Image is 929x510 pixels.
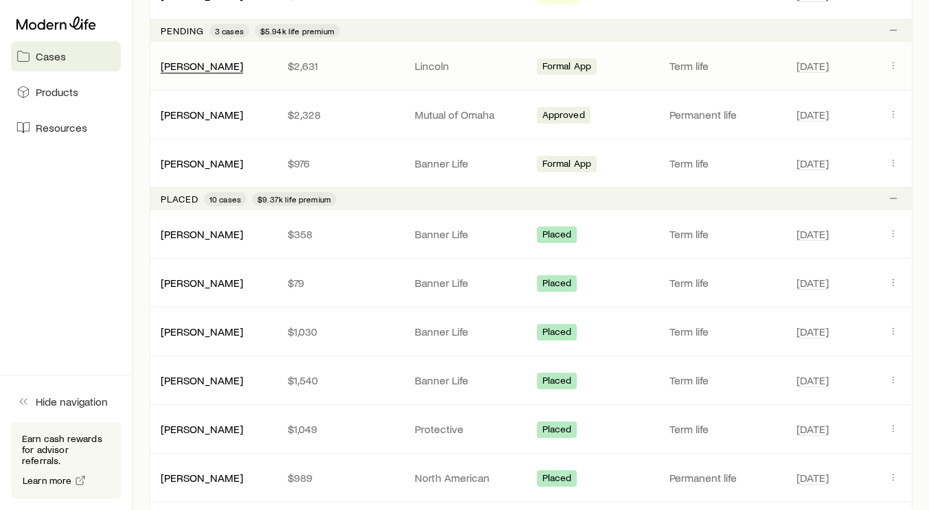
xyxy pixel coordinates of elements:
a: [PERSON_NAME] [161,59,243,72]
a: Resources [11,113,121,143]
div: [PERSON_NAME] [161,422,243,437]
span: Placed [542,326,572,340]
span: [DATE] [796,471,829,485]
a: [PERSON_NAME] [161,157,243,170]
p: Placed [161,194,198,205]
div: [PERSON_NAME] [161,227,243,242]
div: [PERSON_NAME] [161,276,243,290]
div: [PERSON_NAME] [161,325,243,339]
a: [PERSON_NAME] [161,325,243,338]
span: [DATE] [796,422,829,436]
a: [PERSON_NAME] [161,276,243,289]
span: Resources [36,121,87,135]
p: Term life [669,325,775,338]
span: 10 cases [209,194,241,205]
p: Pending [161,25,204,36]
span: Placed [542,229,572,243]
span: Placed [542,277,572,292]
p: Banner Life [415,227,520,241]
span: Placed [542,375,572,389]
span: Formal App [542,158,592,172]
div: [PERSON_NAME] [161,373,243,388]
span: Approved [542,109,585,124]
a: Products [11,77,121,107]
span: [DATE] [796,325,829,338]
span: Products [36,85,78,99]
p: Protective [415,422,520,436]
p: $989 [288,471,393,485]
span: [DATE] [796,373,829,387]
p: Earn cash rewards for advisor referrals. [22,433,110,466]
p: $79 [288,276,393,290]
p: Term life [669,227,775,241]
div: [PERSON_NAME] [161,108,243,122]
p: $358 [288,227,393,241]
span: Learn more [23,476,72,485]
span: Formal App [542,60,592,75]
span: $9.37k life premium [257,194,331,205]
div: [PERSON_NAME] [161,59,243,73]
a: [PERSON_NAME] [161,108,243,121]
p: $2,328 [288,108,393,121]
p: Term life [669,422,775,436]
span: [DATE] [796,276,829,290]
p: Term life [669,59,775,73]
p: $2,631 [288,59,393,73]
p: $1,049 [288,422,393,436]
div: Earn cash rewards for advisor referrals.Learn more [11,422,121,499]
a: Cases [11,41,121,71]
p: Permanent life [669,471,775,485]
p: Banner Life [415,373,520,387]
div: [PERSON_NAME] [161,157,243,171]
p: Permanent life [669,108,775,121]
p: Term life [669,373,775,387]
span: Hide navigation [36,395,108,408]
span: [DATE] [796,227,829,241]
span: Placed [542,424,572,438]
p: Term life [669,276,775,290]
p: Banner Life [415,325,520,338]
p: Mutual of Omaha [415,108,520,121]
a: [PERSON_NAME] [161,373,243,386]
p: Banner Life [415,276,520,290]
span: Placed [542,472,572,487]
p: North American [415,471,520,485]
span: Cases [36,49,66,63]
p: $976 [288,157,393,170]
a: [PERSON_NAME] [161,422,243,435]
span: [DATE] [796,157,829,170]
span: [DATE] [796,108,829,121]
p: $1,030 [288,325,393,338]
div: [PERSON_NAME] [161,471,243,485]
p: Lincoln [415,59,520,73]
p: Term life [669,157,775,170]
span: 3 cases [215,25,244,36]
a: [PERSON_NAME] [161,227,243,240]
p: Banner Life [415,157,520,170]
span: $5.94k life premium [260,25,334,36]
button: Hide navigation [11,386,121,417]
p: $1,540 [288,373,393,387]
a: [PERSON_NAME] [161,471,243,484]
span: [DATE] [796,59,829,73]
